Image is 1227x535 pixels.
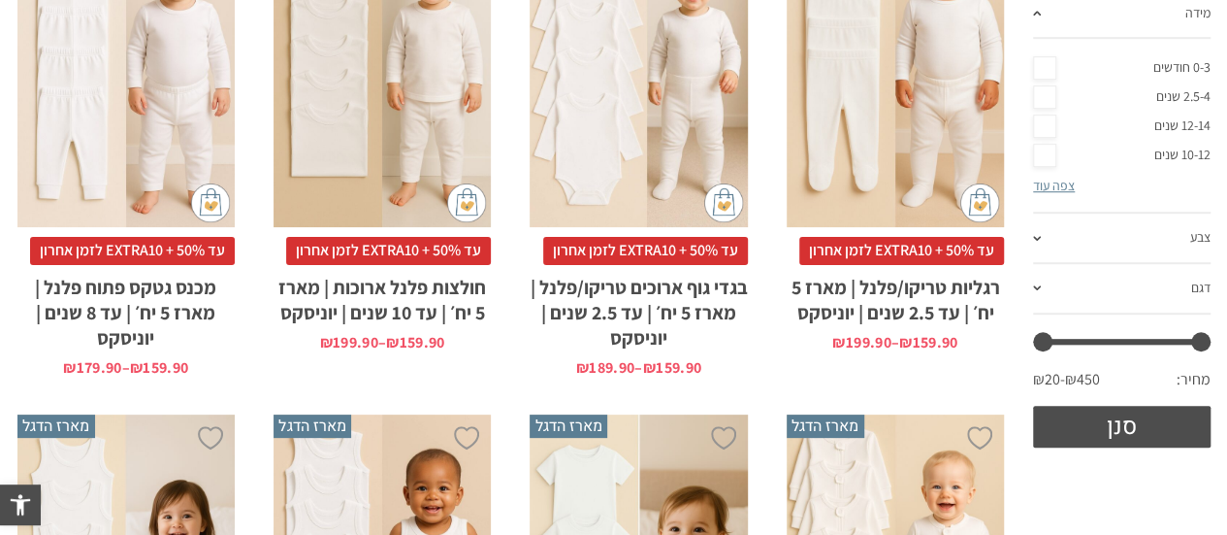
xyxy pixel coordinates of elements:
img: cat-mini-atc.png [960,184,999,222]
span: ₪ [386,332,399,352]
span: מארז הדגל [530,415,607,438]
span: עד 50% + EXTRA10 לזמן אחרון [286,237,491,264]
span: – [274,325,491,351]
span: מארז הדגל [17,415,95,438]
a: צבע [1033,214,1211,264]
span: – [530,351,747,376]
span: ₪ [576,357,589,378]
span: ₪450 [1065,369,1100,390]
span: עד 50% + EXTRA10 לזמן אחרון [543,237,748,264]
bdi: 159.90 [899,332,957,352]
a: 0-3 חודשים [1033,53,1211,83]
span: עד 50% + EXTRA10 לזמן אחרון [799,237,1004,264]
img: cat-mini-atc.png [191,184,230,222]
h2: בגדי גוף ארוכים טריקו/פלנל | מארז 5 יח׳ | עד 2.5 שנים | יוניסקס [530,265,747,351]
img: cat-mini-atc.png [704,184,743,222]
div: מחיר: — [1033,364,1211,405]
span: ₪ [130,357,143,378]
span: ₪20 [1033,369,1065,390]
span: מארז הדגל [787,415,864,438]
span: ₪ [63,357,76,378]
span: ₪ [899,332,912,352]
span: ₪ [832,332,845,352]
bdi: 199.90 [320,332,378,352]
span: ₪ [320,332,333,352]
bdi: 189.90 [576,357,634,378]
span: ₪ [643,357,656,378]
bdi: 179.90 [63,357,121,378]
h2: מכנס גטקס פתוח פלנל | מארז 5 יח׳ | עד 8 שנים | יוניסקס [17,265,235,351]
a: דגם [1033,264,1211,315]
img: cat-mini-atc.png [447,184,486,222]
span: – [17,351,235,376]
span: – [787,325,1004,351]
h2: חולצות פלנל ארוכות | מארז 5 יח׳ | עד 10 שנים | יוניסקס [274,265,491,325]
span: מארז הדגל [274,415,351,438]
bdi: 159.90 [386,332,444,352]
bdi: 159.90 [643,357,701,378]
span: עד 50% + EXTRA10 לזמן אחרון [30,237,235,264]
button: סנן [1033,406,1211,448]
bdi: 199.90 [832,332,890,352]
h2: רגליות טריקו/פלנל | מארז 5 יח׳ | עד 2.5 שנים | יוניסקס [787,265,1004,325]
a: 12-14 שנים [1033,112,1211,141]
a: 2.5-4 שנים [1033,83,1211,112]
a: 10-12 שנים [1033,141,1211,170]
a: צפה עוד [1033,177,1075,194]
bdi: 159.90 [130,357,188,378]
